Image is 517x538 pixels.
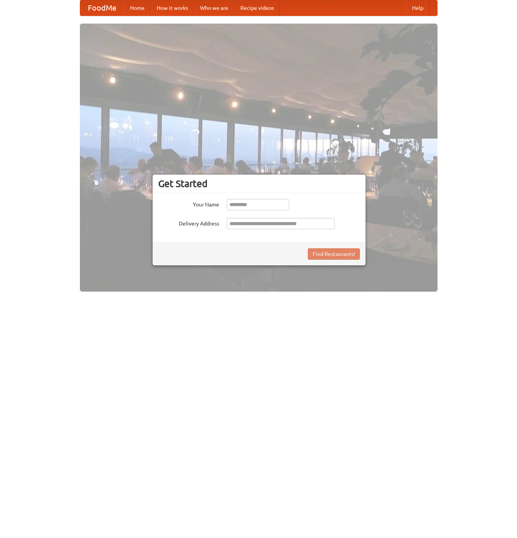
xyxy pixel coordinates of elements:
[308,248,360,260] button: Find Restaurants!
[158,218,219,227] label: Delivery Address
[234,0,280,16] a: Recipe videos
[158,178,360,189] h3: Get Started
[158,199,219,208] label: Your Name
[406,0,430,16] a: Help
[80,0,124,16] a: FoodMe
[194,0,234,16] a: Who we are
[151,0,194,16] a: How it works
[124,0,151,16] a: Home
